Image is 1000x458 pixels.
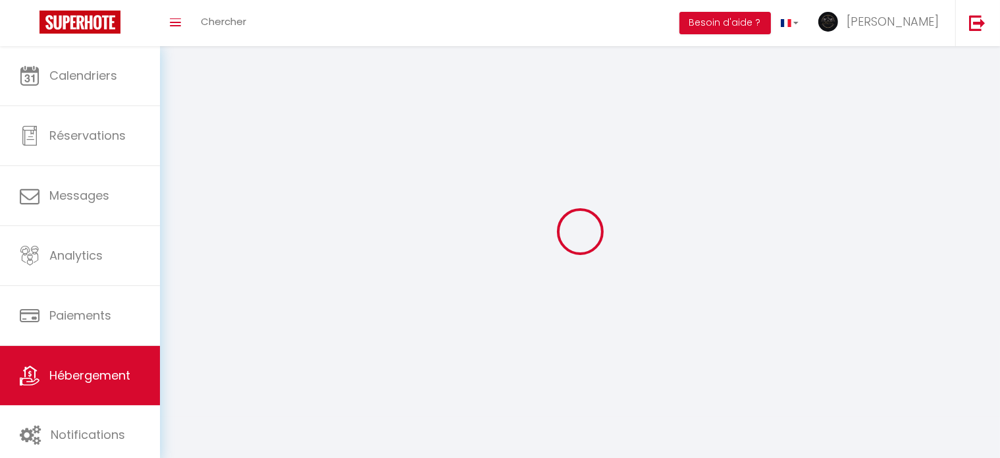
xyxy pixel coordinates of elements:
img: logout [969,14,986,31]
span: Hébergement [49,367,130,384]
span: Analytics [49,247,103,264]
span: Paiements [49,307,111,324]
button: Ouvrir le widget de chat LiveChat [11,5,50,45]
img: Super Booking [39,11,120,34]
span: [PERSON_NAME] [847,13,939,30]
img: ... [818,12,838,32]
span: Calendriers [49,67,117,84]
span: Chercher [201,14,246,28]
span: Réservations [49,127,126,144]
button: Besoin d'aide ? [679,12,771,34]
span: Messages [49,187,109,204]
span: Notifications [51,426,125,443]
